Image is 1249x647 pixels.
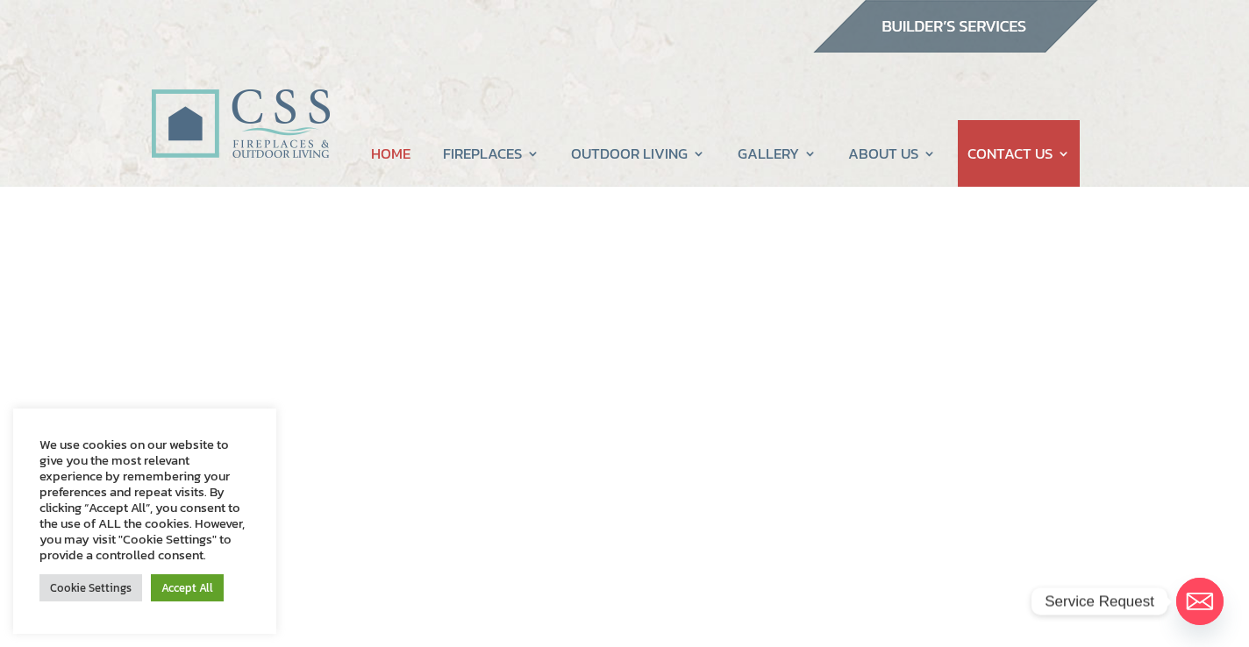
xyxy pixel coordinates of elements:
[1176,578,1224,625] a: Email
[848,120,936,187] a: ABOUT US
[571,120,705,187] a: OUTDOOR LIVING
[39,437,250,563] div: We use cookies on our website to give you the most relevant experience by remembering your prefer...
[967,120,1070,187] a: CONTACT US
[812,36,1098,59] a: builder services construction supply
[151,574,224,601] a: Accept All
[151,40,330,167] img: CSS Fireplaces & Outdoor Living (Formerly Construction Solutions & Supply)- Jacksonville Ormond B...
[738,120,817,187] a: GALLERY
[371,120,410,187] a: HOME
[443,120,539,187] a: FIREPLACES
[39,574,142,601] a: Cookie Settings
